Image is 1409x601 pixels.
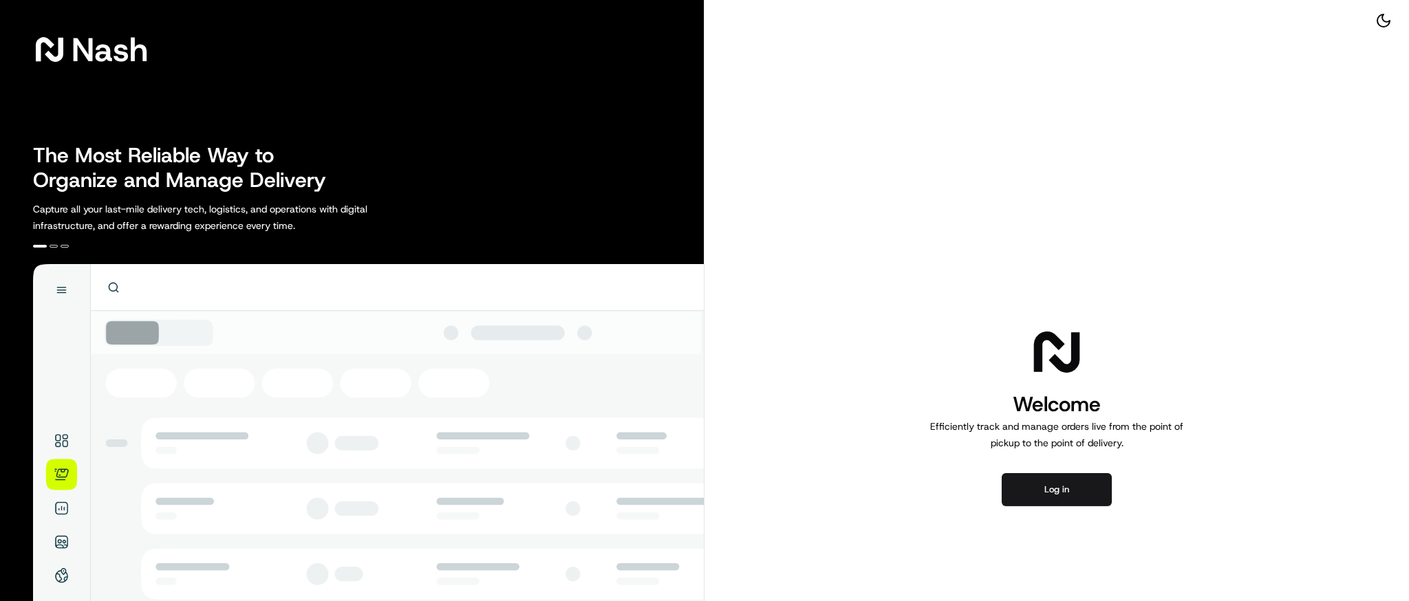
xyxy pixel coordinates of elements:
h1: Welcome [925,391,1189,418]
p: Capture all your last-mile delivery tech, logistics, and operations with digital infrastructure, ... [33,201,429,234]
h2: The Most Reliable Way to Organize and Manage Delivery [33,143,341,193]
p: Efficiently track and manage orders live from the point of pickup to the point of delivery. [925,418,1189,451]
span: Nash [72,36,148,63]
button: Log in [1002,473,1112,506]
